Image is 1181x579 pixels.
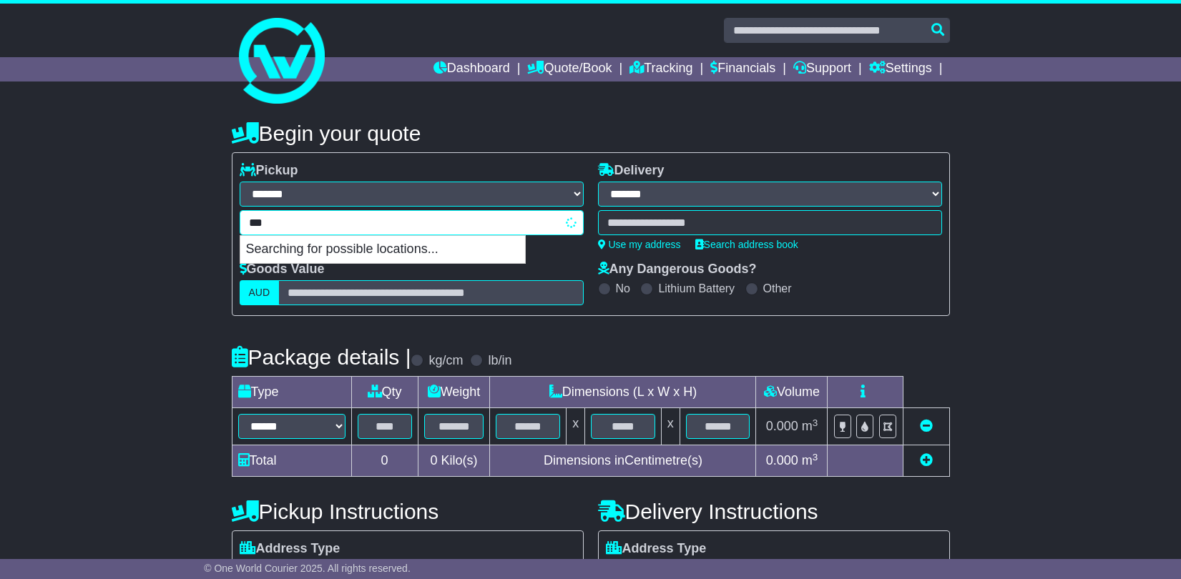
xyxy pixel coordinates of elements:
typeahead: Please provide city [240,210,584,235]
label: Goods Value [240,262,325,277]
span: © One World Courier 2025. All rights reserved. [204,563,411,574]
a: Search address book [695,239,798,250]
label: kg/cm [428,353,463,369]
td: x [661,408,680,445]
label: Pickup [240,163,298,179]
span: 0.000 [766,453,798,467]
td: Kilo(s) [418,445,490,477]
p: Searching for possible locations... [240,236,525,263]
label: Other [763,282,792,295]
a: Dashboard [433,57,510,81]
a: Financials [710,57,775,81]
a: Tracking [629,57,692,81]
td: Dimensions in Centimetre(s) [490,445,756,477]
label: Delivery [598,163,665,179]
label: No [616,282,630,295]
td: Total [232,445,351,477]
label: Lithium Battery [658,282,735,295]
h4: Package details | [232,345,411,369]
span: 0 [430,453,437,467]
label: Any Dangerous Goods? [598,262,757,277]
label: AUD [240,280,280,305]
label: Address Type [606,541,707,557]
td: Qty [351,377,418,408]
td: 0 [351,445,418,477]
a: Support [793,57,851,81]
sup: 3 [813,452,818,462]
h4: Pickup Instructions [232,500,584,523]
a: Remove this item [920,419,933,433]
h4: Begin your quote [232,122,950,145]
label: lb/in [488,353,511,369]
span: 0.000 [766,419,798,433]
a: Add new item [920,453,933,467]
label: Address Type [240,541,340,557]
a: Use my address [598,239,681,250]
a: Settings [869,57,932,81]
td: Weight [418,377,490,408]
h4: Delivery Instructions [598,500,950,523]
span: m [802,453,818,467]
td: Type [232,377,351,408]
td: Dimensions (L x W x H) [490,377,756,408]
td: Volume [756,377,828,408]
sup: 3 [813,417,818,428]
a: Quote/Book [527,57,612,81]
span: m [802,419,818,433]
td: x [567,408,585,445]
